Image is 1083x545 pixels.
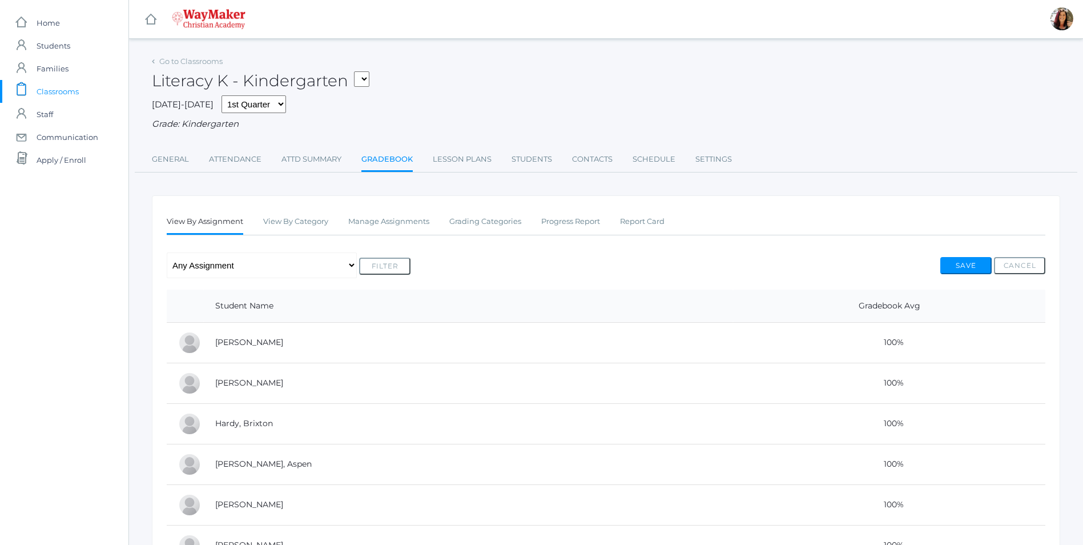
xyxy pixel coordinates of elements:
[37,57,69,80] span: Families
[733,403,1045,444] td: 100%
[633,148,675,171] a: Schedule
[620,210,665,233] a: Report Card
[733,444,1045,484] td: 100%
[733,290,1045,323] th: Gradebook Avg
[348,210,429,233] a: Manage Assignments
[572,148,613,171] a: Contacts
[215,418,273,428] a: Hardy, Brixton
[37,149,86,171] span: Apply / Enroll
[178,372,201,395] div: Nolan Gagen
[215,337,283,347] a: [PERSON_NAME]
[1050,7,1073,30] div: Gina Pecor
[215,378,283,388] a: [PERSON_NAME]
[512,148,552,171] a: Students
[178,453,201,476] div: Aspen Hemingway
[940,257,992,274] button: Save
[172,9,245,29] img: waymaker-logo-stack-white-1602f2b1af18da31a5905e9982d058868370996dac5278e84edea6dabf9a3315.png
[152,72,369,90] h2: Literacy K - Kindergarten
[281,148,341,171] a: Attd Summary
[994,257,1045,274] button: Cancel
[263,210,328,233] a: View By Category
[37,80,79,103] span: Classrooms
[541,210,600,233] a: Progress Report
[167,210,243,235] a: View By Assignment
[209,148,261,171] a: Attendance
[733,322,1045,363] td: 100%
[152,148,189,171] a: General
[695,148,732,171] a: Settings
[733,484,1045,525] td: 100%
[37,11,60,34] span: Home
[37,103,53,126] span: Staff
[449,210,521,233] a: Grading Categories
[152,118,1060,131] div: Grade: Kindergarten
[733,363,1045,403] td: 100%
[215,499,283,510] a: [PERSON_NAME]
[152,99,214,110] span: [DATE]-[DATE]
[159,57,223,66] a: Go to Classrooms
[178,412,201,435] div: Brixton Hardy
[178,494,201,516] div: Nico Hurley
[361,148,413,173] a: Gradebook
[178,331,201,354] div: Abigail Backstrom
[204,290,733,323] th: Student Name
[37,126,98,149] span: Communication
[359,258,410,275] button: Filter
[433,148,492,171] a: Lesson Plans
[37,34,70,57] span: Students
[215,459,312,469] a: [PERSON_NAME], Aspen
